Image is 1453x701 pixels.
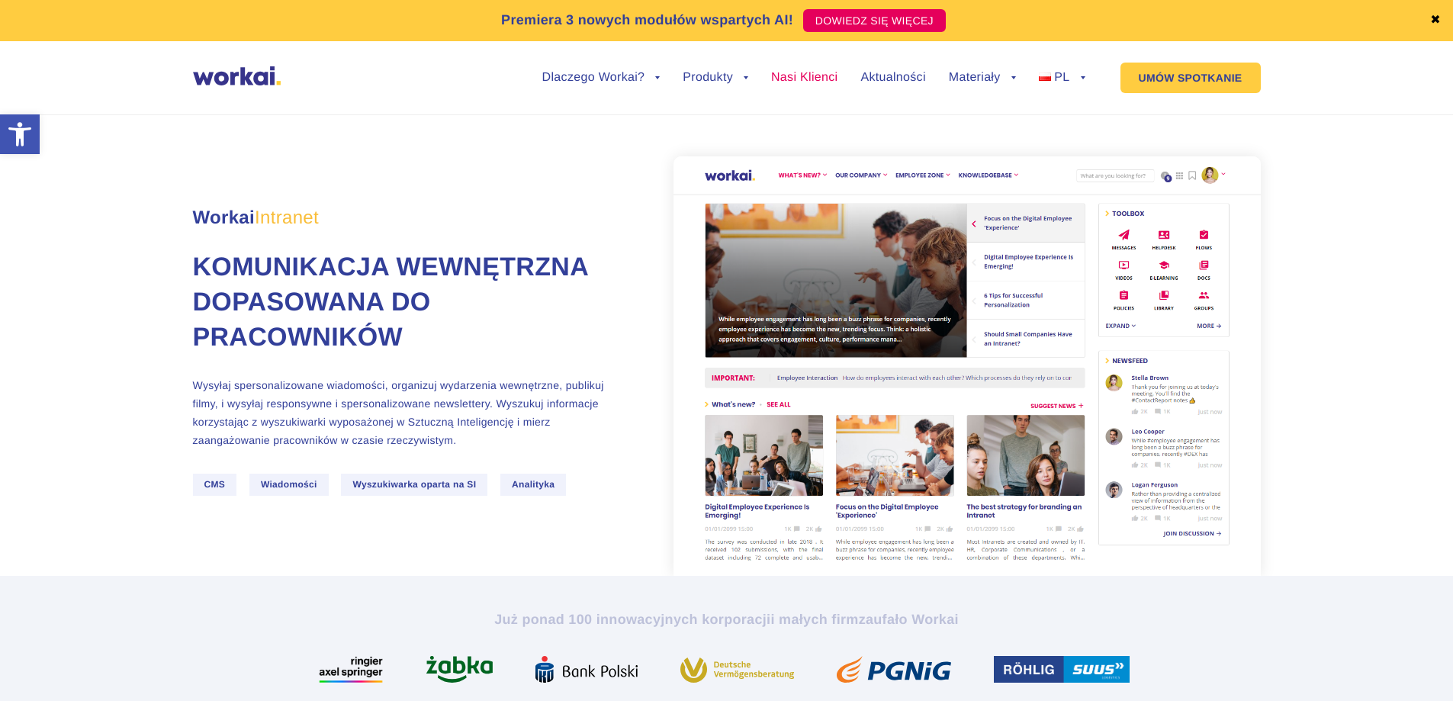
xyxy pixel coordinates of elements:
[304,610,1150,629] h2: Już ponad 100 innowacyjnych korporacji zaufało Workai
[193,250,612,355] h1: Komunikacja wewnętrzna dopasowana do pracowników
[1054,71,1069,84] span: PL
[803,9,946,32] a: DOWIEDZ SIĘ WIĘCEJ
[500,474,566,496] span: Analityka
[249,474,329,496] span: Wiadomości
[1430,14,1441,27] a: ✖
[1120,63,1261,93] a: UMÓW SPOTKANIE
[860,72,925,84] a: Aktualności
[542,72,661,84] a: Dlaczego Workai?
[771,72,837,84] a: Nasi Klienci
[501,10,793,31] p: Premiera 3 nowych modułów wspartych AI!
[341,474,487,496] span: Wyszukiwarka oparta na SI
[255,207,319,228] em: Intranet
[193,191,319,227] span: Workai
[193,376,612,449] p: Wysyłaj spersonalizowane wiadomości, organizuj wydarzenia wewnętrzne, publikuj filmy, i wysyłaj r...
[949,72,1016,84] a: Materiały
[770,612,858,627] i: i małych firm
[683,72,748,84] a: Produkty
[193,474,237,496] span: CMS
